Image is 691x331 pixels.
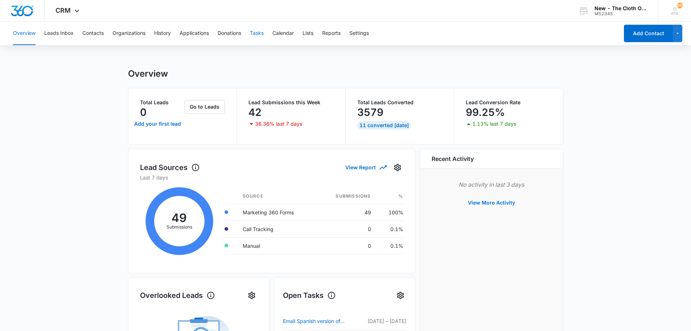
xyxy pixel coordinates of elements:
button: Settings [349,22,369,45]
p: Total Leads Converted [357,100,443,105]
button: Organizations [112,22,145,45]
button: Reports [322,22,341,45]
button: Settings [392,162,403,173]
span: 66 [677,3,683,8]
p: Lead Submissions this Week [248,100,334,105]
a: Go to Leads [184,104,225,110]
div: notifications count [677,3,683,8]
button: Add Contact [624,25,673,42]
a: Email Spanish version of Tear Off Flyer [283,317,346,326]
button: Leads Inbox [44,22,74,45]
td: 49 [317,204,377,221]
td: 0 [317,237,377,254]
h1: Lead Sources [140,162,200,173]
button: View More Activity [461,194,522,211]
button: Go to Leads [184,100,225,114]
h1: Open Tasks [283,290,336,301]
td: 0.1% [377,237,403,254]
p: Last 7 days [140,174,403,181]
th: % [377,189,403,204]
div: account id [595,11,647,16]
button: History [154,22,171,45]
button: Settings [395,290,406,301]
button: Donations [218,22,241,45]
p: Total Leads [140,100,183,105]
p: 36.36% last 7 days [255,121,302,126]
button: Tasks [250,22,264,45]
p: 42 [248,106,262,118]
p: [DATE] – [DATE] [367,317,406,325]
td: 0.1% [377,221,403,237]
div: account name [595,5,647,11]
h1: Overlooked Leads [140,290,215,301]
button: Calendar [272,22,294,45]
button: View Report [345,161,386,174]
p: No activity in last 3 days [432,180,551,189]
h6: Recent Activity [432,154,474,163]
button: Contacts [82,22,104,45]
td: Call Tracking [237,221,317,237]
div: 11 Converted [DATE] [357,121,411,130]
span: CRM [55,7,71,14]
button: Lists [303,22,313,45]
button: Overview [13,22,36,45]
td: Marketing 360 Forms [237,204,317,221]
p: 3579 [357,106,383,118]
th: Source [237,189,317,204]
button: Settings [246,290,258,301]
h1: Overview [128,68,168,79]
td: Manual [237,237,317,254]
td: 0 [317,221,377,237]
td: 100% [377,204,403,221]
button: Applications [180,22,209,45]
p: 1.13% last 7 days [472,121,516,126]
th: Submissions [317,189,377,204]
p: 0 [140,106,147,118]
a: Add your first lead [133,115,183,133]
p: Lead Conversion Rate [466,100,551,105]
p: 99.25% [466,106,505,118]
